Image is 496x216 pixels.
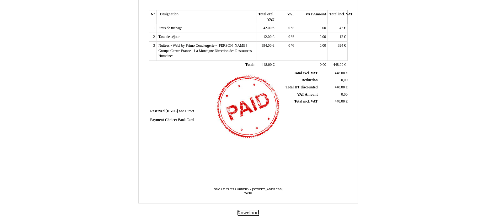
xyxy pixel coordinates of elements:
td: % [276,24,296,33]
span: Bank Card [178,118,194,122]
span: Nuitées - Wabi by Primo Conciergerie - [PERSON_NAME] Groupe Centre France - La Montagne Direction... [158,44,252,58]
td: € [256,61,276,69]
span: 42.00 [263,26,271,30]
span: [DATE] [166,109,178,113]
span: 0 [288,35,290,39]
span: Payment Choice: [150,118,177,122]
span: 0 [288,44,290,48]
span: 0,00 [341,78,347,82]
th: Total excl. VAT [256,10,276,24]
td: € [319,84,349,91]
span: Total excl. VAT [294,71,318,75]
span: Reserved [150,109,165,113]
span: 448.00 [262,63,272,67]
span: WABI [244,191,252,194]
span: Reduction [301,78,317,82]
td: € [319,70,349,77]
td: % [276,33,296,42]
td: € [328,33,348,42]
td: € [328,24,348,33]
td: 1 [149,24,157,33]
span: Taxe de séjour [158,35,180,39]
span: Total incl. VAT [294,99,318,103]
td: € [328,61,348,69]
span: 448.00 [335,85,345,89]
span: 0.00 [320,63,326,67]
th: VAT Amount [296,10,328,24]
td: € [256,33,276,42]
span: SNC LE CLOS LUFBERY - [STREET_ADDRESS] [214,187,283,191]
span: 0.00 [341,92,347,97]
th: Designation [157,10,256,24]
span: Total HT discounted [285,85,317,89]
th: N° [149,10,157,24]
td: % [276,41,296,61]
span: Direct [185,109,194,113]
td: 3 [149,41,157,61]
span: 0 [288,26,290,30]
span: VAT Amount [297,92,317,97]
span: on: [179,109,184,113]
span: 0.00 [320,26,326,30]
span: 448.00 [333,63,343,67]
td: 2 [149,33,157,42]
span: Total: [245,63,254,67]
span: 394 [338,44,343,48]
span: 448.00 [335,71,345,75]
span: 12 [339,35,343,39]
td: € [319,98,349,105]
th: VAT [276,10,296,24]
td: € [256,24,276,33]
td: € [328,41,348,61]
span: 0.00 [320,44,326,48]
span: 448.00 [335,99,345,103]
span: 12.00 [263,35,271,39]
td: € [256,41,276,61]
th: Total incl. VAT [328,10,348,24]
span: Frais de ménage [158,26,183,30]
span: 42 [339,26,343,30]
span: 394.00 [261,44,271,48]
span: 0.00 [320,35,326,39]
